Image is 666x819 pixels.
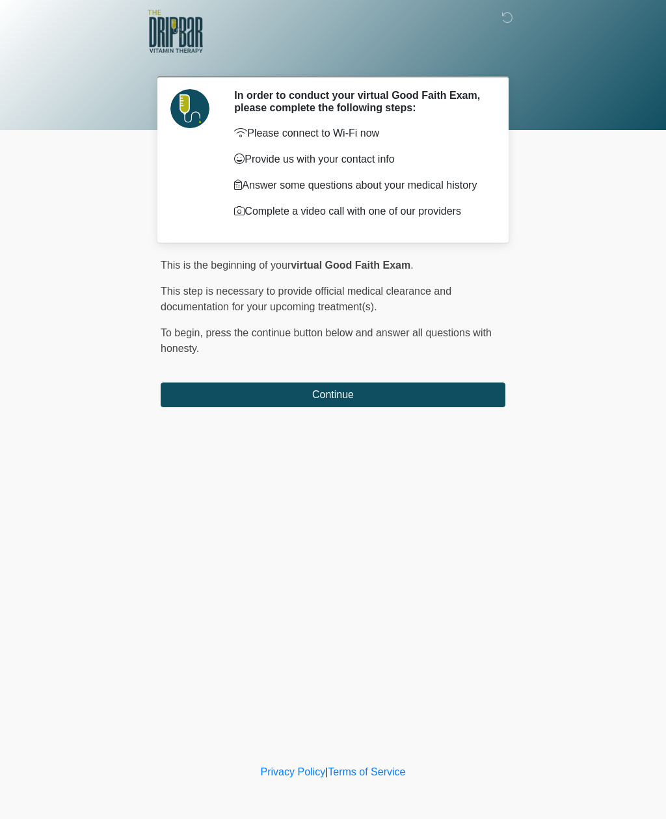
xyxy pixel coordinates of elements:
span: press the continue button below and answer all questions with honesty. [161,327,492,354]
strong: virtual Good Faith Exam [291,260,410,271]
p: Complete a video call with one of our providers [234,204,486,219]
a: Privacy Policy [261,766,326,777]
p: Provide us with your contact info [234,152,486,167]
img: The DRIPBaR - Alamo Ranch SATX Logo [148,10,203,53]
a: | [325,766,328,777]
h2: In order to conduct your virtual Good Faith Exam, please complete the following steps: [234,89,486,114]
p: Answer some questions about your medical history [234,178,486,193]
p: Please connect to Wi-Fi now [234,126,486,141]
a: Terms of Service [328,766,405,777]
span: To begin, [161,327,206,338]
span: This is the beginning of your [161,260,291,271]
button: Continue [161,383,505,407]
img: Agent Avatar [170,89,209,128]
span: This step is necessary to provide official medical clearance and documentation for your upcoming ... [161,286,451,312]
span: . [410,260,413,271]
